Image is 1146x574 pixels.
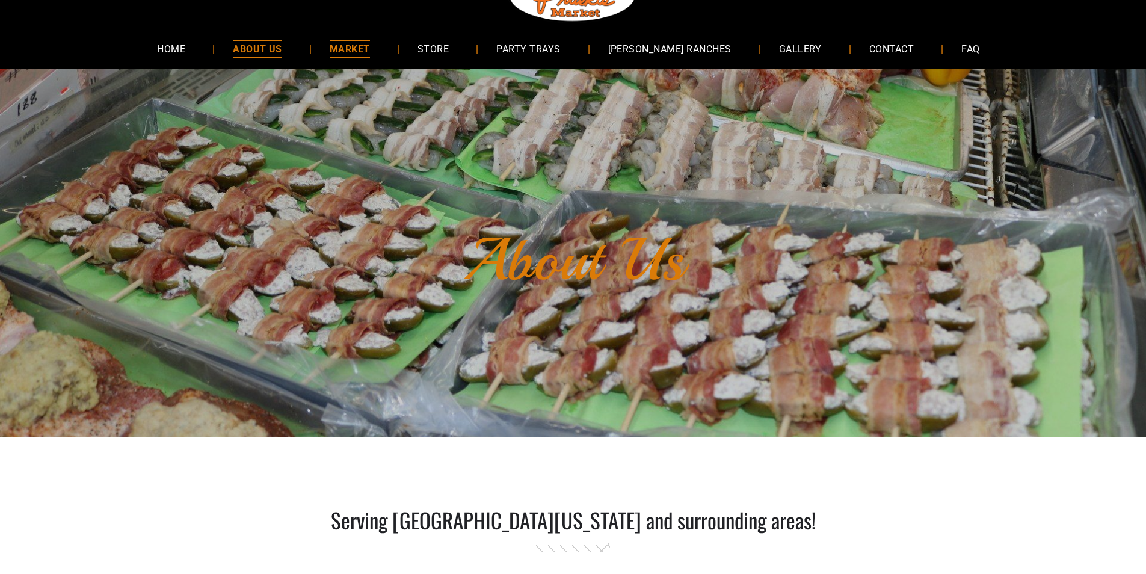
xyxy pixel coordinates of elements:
[851,32,932,64] a: CONTACT
[399,32,467,64] a: STORE
[463,223,684,297] font: About Us
[285,504,862,535] div: Serving [GEOGRAPHIC_DATA][US_STATE] and surrounding areas!
[215,32,300,64] a: ABOUT US
[478,32,578,64] a: PARTY TRAYS
[312,32,388,64] a: MARKET
[330,40,370,57] span: MARKET
[761,32,840,64] a: GALLERY
[943,32,997,64] a: FAQ
[139,32,203,64] a: HOME
[590,32,750,64] a: [PERSON_NAME] RANCHES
